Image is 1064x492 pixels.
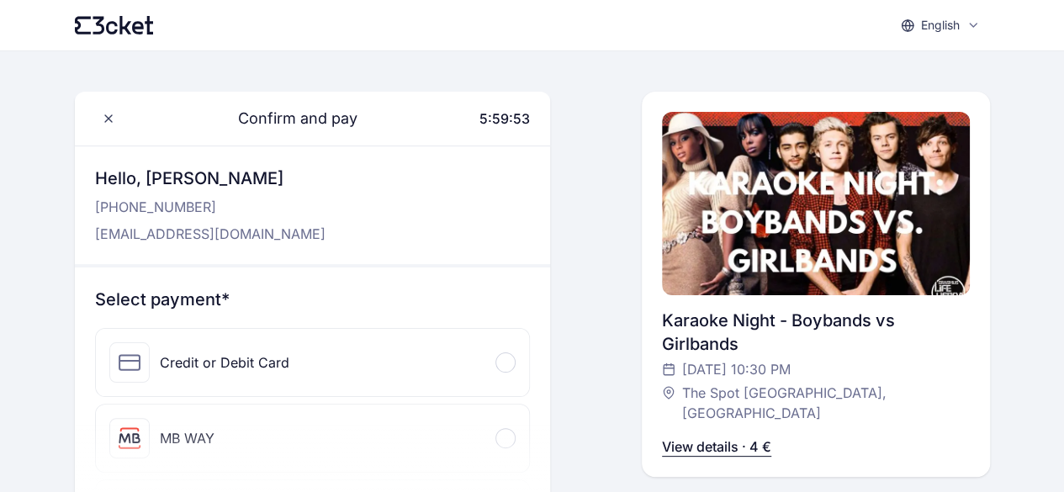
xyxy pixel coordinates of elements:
[95,197,326,217] p: [PHONE_NUMBER]
[662,436,771,457] p: View details · 4 €
[479,110,530,127] span: 5:59:53
[160,428,214,448] div: MB WAY
[218,107,357,130] span: Confirm and pay
[662,309,969,356] div: Karaoke Night - Boybands vs Girlbands
[95,167,326,190] h3: Hello, [PERSON_NAME]
[95,288,531,311] h3: Select payment*
[95,224,326,244] p: [EMAIL_ADDRESS][DOMAIN_NAME]
[921,17,960,34] p: English
[682,383,952,423] span: The Spot [GEOGRAPHIC_DATA], [GEOGRAPHIC_DATA]
[682,359,791,379] span: [DATE] 10:30 PM
[160,352,289,373] div: Credit or Debit Card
